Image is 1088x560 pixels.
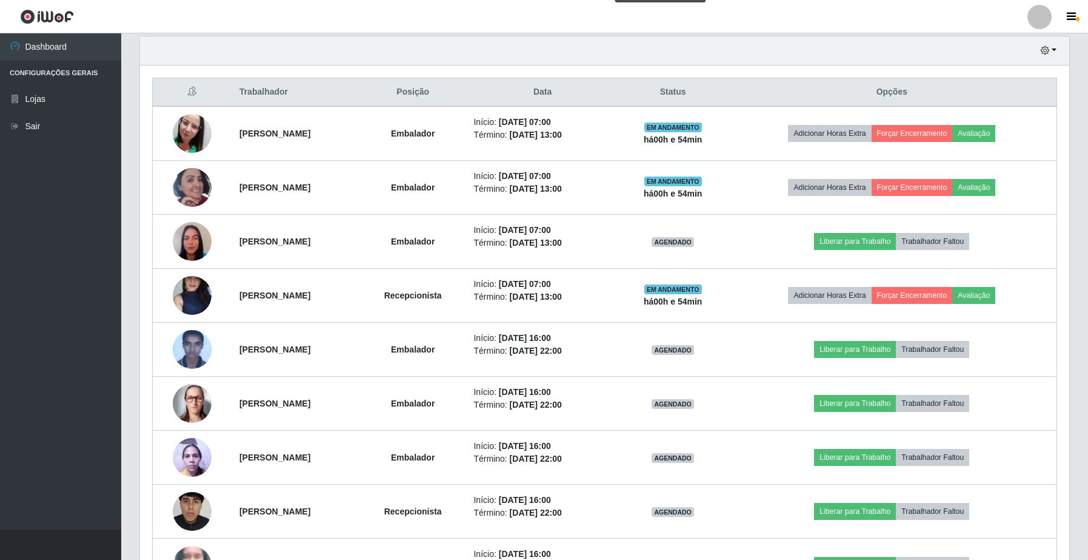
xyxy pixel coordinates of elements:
[952,287,995,304] button: Avaliação
[952,125,995,142] button: Avaliação
[652,399,694,409] span: AGENDADO
[473,116,611,129] li: Início:
[391,345,435,354] strong: Embalador
[20,9,74,24] img: CoreUI Logo
[499,495,551,505] time: [DATE] 16:00
[499,549,551,559] time: [DATE] 16:00
[652,507,694,517] span: AGENDADO
[173,252,212,339] img: 1713319279293.jpeg
[896,449,969,466] button: Trabalhador Faltou
[173,153,212,222] img: 1743466346394.jpeg
[814,503,896,520] button: Liberar para Trabalho
[473,291,611,303] li: Término:
[652,237,694,247] span: AGENDADO
[391,399,435,408] strong: Embalador
[499,279,551,289] time: [DATE] 07:00
[499,117,551,127] time: [DATE] 07:00
[473,224,611,237] li: Início:
[173,207,212,276] img: 1750256044557.jpeg
[239,237,310,246] strong: [PERSON_NAME]
[499,387,551,397] time: [DATE] 16:00
[510,184,562,194] time: [DATE] 13:00
[391,237,435,246] strong: Embalador
[391,129,435,138] strong: Embalador
[510,346,562,356] time: [DATE] 22:00
[644,285,702,294] span: EM ANDAMENTO
[473,129,611,141] li: Término:
[173,431,212,483] img: 1755811151333.jpeg
[473,183,611,195] li: Término:
[872,125,953,142] button: Forçar Encerramento
[473,170,611,183] li: Início:
[872,287,953,304] button: Forçar Encerramento
[473,399,611,411] li: Término:
[510,238,562,248] time: [DATE] 13:00
[510,400,562,410] time: [DATE] 22:00
[239,129,310,138] strong: [PERSON_NAME]
[896,503,969,520] button: Trabalhador Faltou
[952,179,995,196] button: Avaliação
[644,135,703,144] strong: há 00 h e 54 min
[644,297,703,306] strong: há 00 h e 54 min
[644,177,702,186] span: EM ANDAMENTO
[384,507,442,516] strong: Recepcionista
[473,237,611,249] li: Término:
[173,468,212,555] img: 1733491183363.jpeg
[510,292,562,302] time: [DATE] 13:00
[173,384,212,423] img: 1750597929340.jpeg
[499,333,551,343] time: [DATE] 16:00
[499,225,551,235] time: [DATE] 07:00
[619,78,727,107] th: Status
[510,454,562,464] time: [DATE] 22:00
[466,78,618,107] th: Data
[510,508,562,518] time: [DATE] 22:00
[727,78,1057,107] th: Opções
[473,386,611,399] li: Início:
[473,278,611,291] li: Início:
[173,99,212,168] img: 1691680846628.jpeg
[473,494,611,507] li: Início:
[239,291,310,300] strong: [PERSON_NAME]
[788,179,871,196] button: Adicionar Horas Extra
[814,395,896,412] button: Liberar para Trabalho
[239,345,310,354] strong: [PERSON_NAME]
[239,507,310,516] strong: [PERSON_NAME]
[473,345,611,357] li: Término:
[788,125,871,142] button: Adicionar Horas Extra
[384,291,442,300] strong: Recepcionista
[473,332,611,345] li: Início:
[644,123,702,132] span: EM ANDAMENTO
[814,341,896,358] button: Liberar para Trabalho
[473,453,611,465] li: Término:
[872,179,953,196] button: Forçar Encerramento
[173,325,212,375] img: 1673386012464.jpeg
[814,233,896,250] button: Liberar para Trabalho
[239,183,310,192] strong: [PERSON_NAME]
[473,507,611,519] li: Término:
[896,233,969,250] button: Trabalhador Faltou
[473,440,611,453] li: Início:
[644,189,703,198] strong: há 00 h e 54 min
[652,453,694,463] span: AGENDADO
[391,453,435,462] strong: Embalador
[499,171,551,181] time: [DATE] 07:00
[896,341,969,358] button: Trabalhador Faltou
[239,453,310,462] strong: [PERSON_NAME]
[239,399,310,408] strong: [PERSON_NAME]
[232,78,359,107] th: Trabalhador
[814,449,896,466] button: Liberar para Trabalho
[510,130,562,140] time: [DATE] 13:00
[788,287,871,304] button: Adicionar Horas Extra
[499,441,551,451] time: [DATE] 16:00
[391,183,435,192] strong: Embalador
[896,395,969,412] button: Trabalhador Faltou
[652,345,694,355] span: AGENDADO
[359,78,467,107] th: Posição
